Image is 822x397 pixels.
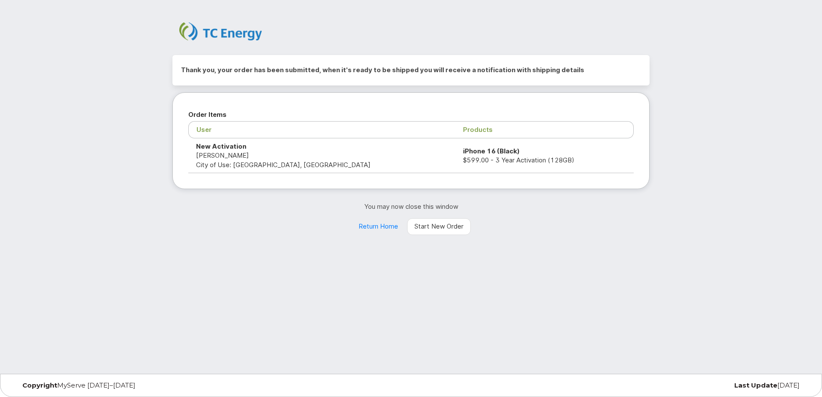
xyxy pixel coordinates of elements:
[734,381,777,389] strong: Last Update
[351,218,405,235] a: Return Home
[179,22,262,40] img: TC Energy
[188,108,634,121] h2: Order Items
[172,202,650,211] p: You may now close this window
[16,382,279,389] div: MyServe [DATE]–[DATE]
[455,121,634,138] th: Products
[188,138,455,173] td: [PERSON_NAME] City of Use: [GEOGRAPHIC_DATA], [GEOGRAPHIC_DATA]
[407,218,471,235] a: Start New Order
[543,382,806,389] div: [DATE]
[455,138,634,173] td: $599.00 - 3 Year Activation (128GB)
[196,142,246,150] strong: New Activation
[463,147,520,155] strong: iPhone 16 (Black)
[188,121,455,138] th: User
[22,381,57,389] strong: Copyright
[181,64,641,76] h2: Thank you, your order has been submitted, when it's ready to be shipped you will receive a notifi...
